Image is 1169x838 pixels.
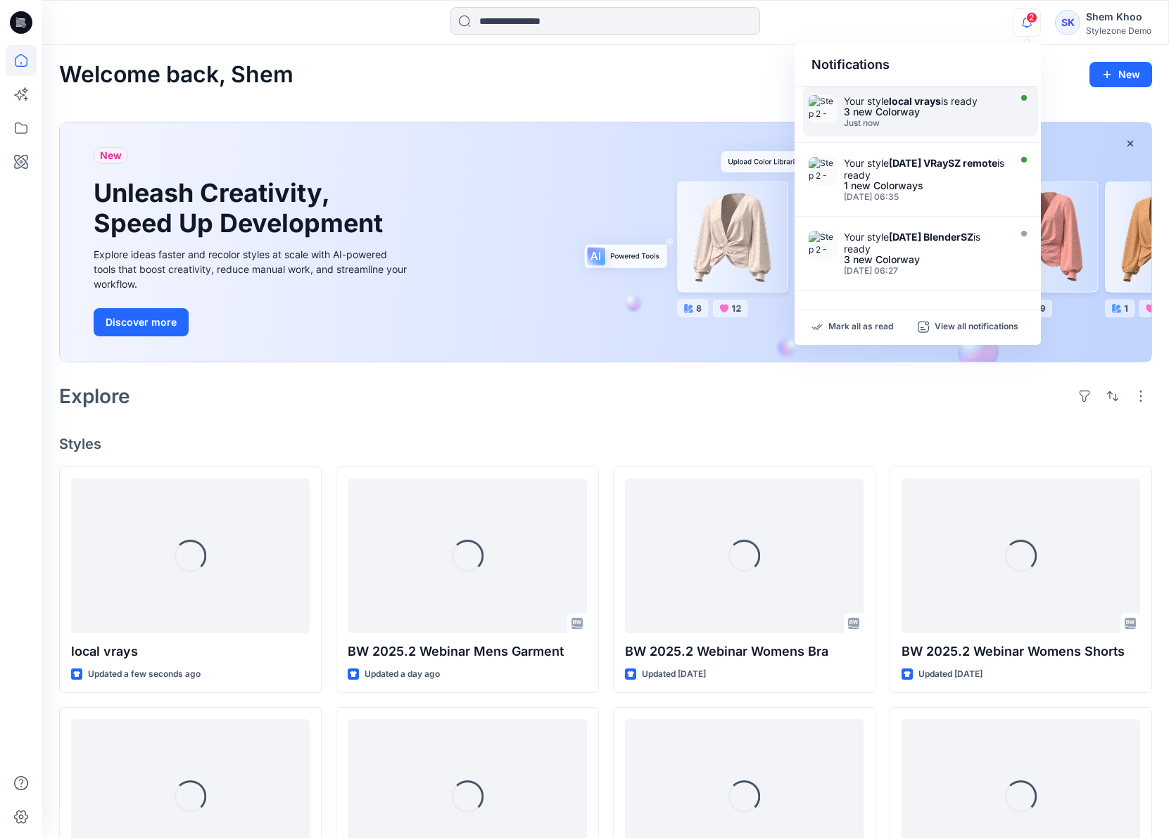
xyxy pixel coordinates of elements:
h2: Explore [59,385,130,407]
div: Friday, September 12, 2025 09:59 [844,118,1006,128]
h2: Welcome back, Shem [59,62,293,88]
span: 2 [1026,12,1037,23]
h4: Styles [59,436,1152,452]
div: Notifications [795,44,1041,87]
div: Stylezone Demo [1086,25,1151,36]
img: Step 2 - testing file with colorways [809,231,837,259]
div: 1 new Colorways [844,181,1006,191]
div: Monday, September 08, 2025 06:35 [844,192,1006,202]
div: Shem Khoo [1086,8,1151,25]
strong: local vrays [889,95,941,107]
p: BW 2025.2 Webinar Mens Garment [348,642,586,661]
p: Updated [DATE] [918,667,982,682]
button: Discover more [94,308,189,336]
img: Step 2 - testing file [809,157,837,185]
strong: [DATE] VRaySZ remote [889,157,997,169]
div: 3 new Colorway [844,255,1006,265]
div: 3 new Colorway [844,107,1006,117]
div: Your style is ready [844,95,1006,107]
p: local vrays [71,642,310,661]
span: New [100,147,122,164]
p: Updated [DATE] [642,667,706,682]
p: Mark all as read [828,321,893,334]
button: New [1089,62,1152,87]
p: View all notifications [935,321,1018,334]
p: BW 2025.2 Webinar Womens Bra [625,642,864,661]
a: Discover more [94,308,410,336]
h1: Unleash Creativity, Speed Up Development [94,178,389,239]
div: Monday, September 08, 2025 06:27 [844,266,1006,276]
div: Your style is ready [844,157,1006,181]
img: Step 2 - testing file with colorways [809,95,837,123]
strong: [DATE] BlenderSZ [889,231,973,243]
div: Your style is ready [844,231,1006,255]
p: Updated a few seconds ago [88,667,201,682]
p: BW 2025.2 Webinar Womens Shorts [902,642,1140,661]
p: Updated a day ago [365,667,440,682]
div: SK [1055,10,1080,35]
div: Explore ideas faster and recolor styles at scale with AI-powered tools that boost creativity, red... [94,247,410,291]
